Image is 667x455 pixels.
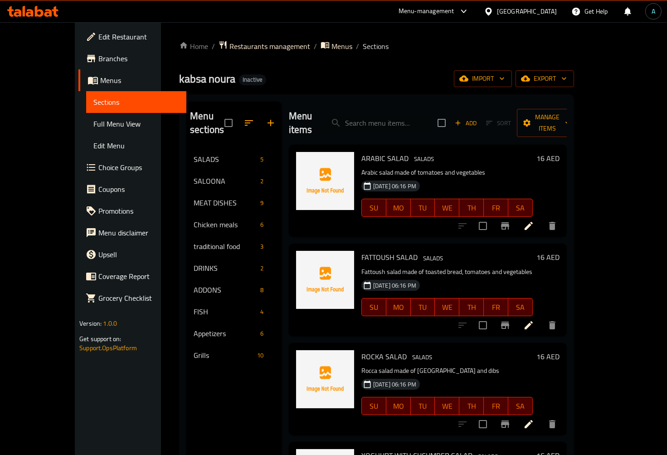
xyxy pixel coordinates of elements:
[78,265,186,287] a: Coverage Report
[194,263,257,274] div: DRINKS
[98,53,179,64] span: Branches
[411,397,435,415] button: TU
[239,74,266,85] div: Inactive
[390,201,407,215] span: MO
[494,215,516,237] button: Branch-specific-item
[257,284,267,295] div: items
[194,350,253,361] div: Grills
[363,41,389,52] span: Sections
[508,298,533,316] button: SA
[361,152,409,165] span: ARABIC SALAD
[186,192,282,214] div: MEAT DISHES9
[361,350,407,363] span: ROCKA SALAD
[79,342,137,354] a: Support.OpsPlatform
[194,197,257,208] span: MEAT DISHES
[186,235,282,257] div: traditional food3
[463,301,480,314] span: TH
[219,113,238,132] span: Select all sections
[78,287,186,309] a: Grocery Checklist
[480,116,517,130] span: Select section first
[103,318,117,329] span: 1.0.0
[414,301,432,314] span: TU
[438,301,456,314] span: WE
[257,154,267,165] div: items
[78,200,186,222] a: Promotions
[194,306,257,317] span: FISH
[361,298,386,316] button: SU
[257,263,267,274] div: items
[512,301,529,314] span: SA
[78,26,186,48] a: Edit Restaurant
[487,201,505,215] span: FR
[463,201,480,215] span: TH
[100,75,179,86] span: Menus
[78,178,186,200] a: Coupons
[459,397,484,415] button: TH
[186,301,282,323] div: FISH4
[361,199,386,217] button: SU
[194,176,257,186] span: SALOONA
[386,199,411,217] button: MO
[435,199,459,217] button: WE
[386,298,411,316] button: MO
[321,40,352,52] a: Menus
[78,157,186,178] a: Choice Groups
[461,73,505,84] span: import
[93,118,179,129] span: Full Menu View
[484,298,508,316] button: FR
[78,48,186,69] a: Branches
[370,281,420,290] span: [DATE] 06:16 PM
[390,301,407,314] span: MO
[361,250,418,264] span: FATTOUSH SALAD
[239,76,266,83] span: Inactive
[253,350,267,361] div: items
[260,112,282,134] button: Add section
[257,241,267,252] div: items
[194,154,257,165] span: SALADS
[516,70,574,87] button: export
[186,257,282,279] div: DRINKS2
[411,298,435,316] button: TU
[409,352,436,362] span: SALADS
[186,148,282,170] div: SALADS5
[390,400,407,413] span: MO
[508,397,533,415] button: SA
[179,40,574,52] nav: breadcrumb
[451,116,480,130] span: Add item
[79,333,121,345] span: Get support on:
[435,298,459,316] button: WE
[257,197,267,208] div: items
[186,170,282,192] div: SALOONA2
[78,244,186,265] a: Upsell
[536,152,560,165] h6: 16 AED
[257,308,267,316] span: 4
[98,249,179,260] span: Upsell
[414,400,432,413] span: TU
[331,41,352,52] span: Menus
[487,400,505,413] span: FR
[186,214,282,235] div: Chicken meals6
[98,293,179,303] span: Grocery Checklist
[508,199,533,217] button: SA
[194,328,257,339] div: Appetizers
[257,219,267,230] div: items
[494,413,516,435] button: Branch-specific-item
[523,320,534,331] a: Edit menu item
[98,184,179,195] span: Coupons
[257,176,267,186] div: items
[257,264,267,273] span: 2
[411,199,435,217] button: TU
[459,199,484,217] button: TH
[370,182,420,191] span: [DATE] 06:16 PM
[512,400,529,413] span: SA
[238,112,260,134] span: Sort sections
[536,251,560,264] h6: 16 AED
[536,350,560,363] h6: 16 AED
[541,413,563,435] button: delete
[454,70,512,87] button: import
[399,6,454,17] div: Menu-management
[257,286,267,294] span: 8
